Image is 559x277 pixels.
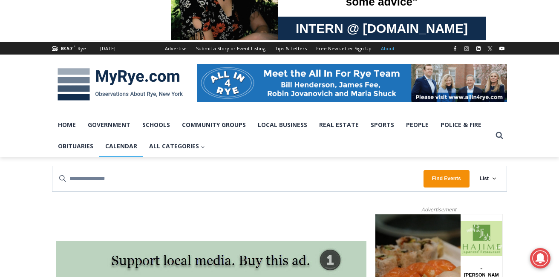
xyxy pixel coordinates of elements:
a: Obituaries [52,136,99,157]
span: Advertisement [413,205,465,214]
button: List [470,166,507,191]
a: Local Business [252,114,313,136]
a: People [400,114,435,136]
button: View Search Form [492,128,507,143]
a: Linkedin [473,43,484,54]
a: Intern @ [DOMAIN_NAME] [205,83,413,106]
a: Submit a Story or Event Listing [191,42,270,55]
span: List [480,175,489,183]
button: Find Events [424,170,470,188]
a: Advertise [160,42,191,55]
span: Open Tues. - Sun. [PHONE_NUMBER] [3,88,84,120]
a: Real Estate [313,114,365,136]
img: All in for Rye [197,64,507,102]
span: 63.57 [61,45,72,52]
span: F [73,44,75,49]
a: X [485,43,495,54]
a: Instagram [461,43,472,54]
a: Facebook [450,43,460,54]
a: [PERSON_NAME] Read Sanctuary Fall Fest: [DATE] [0,85,107,106]
a: About [376,42,399,55]
div: "[PERSON_NAME]'s draw is the fine variety of pristine raw fish kept on hand" [88,53,125,102]
div: Face Painting [89,25,109,70]
button: Child menu of All Categories [143,136,211,157]
a: Community Groups [176,114,252,136]
a: Free Newsletter Sign Up [311,42,376,55]
a: Home [52,114,82,136]
span: Intern @ [DOMAIN_NAME] [223,85,395,104]
div: "We would have speakers with experience in local journalism speak to us about their experiences a... [215,0,403,83]
div: 3 [89,72,93,81]
nav: Secondary Navigation [160,42,399,55]
a: Calendar [99,136,143,157]
a: YouTube [497,43,507,54]
div: [DATE] [100,45,115,52]
a: Police & Fire [435,114,487,136]
img: MyRye.com [52,62,188,107]
a: Government [82,114,136,136]
div: Rye [78,45,86,52]
div: / [95,72,97,81]
h4: [PERSON_NAME] Read Sanctuary Fall Fest: [DATE] [7,86,93,105]
a: Open Tues. - Sun. [PHONE_NUMBER] [0,86,86,106]
nav: Primary Navigation [52,114,492,157]
a: Sports [365,114,400,136]
a: Tips & Letters [270,42,311,55]
input: Enter Keyword. Search for events by Keyword. [52,166,424,191]
div: 6 [99,72,103,81]
a: Schools [136,114,176,136]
